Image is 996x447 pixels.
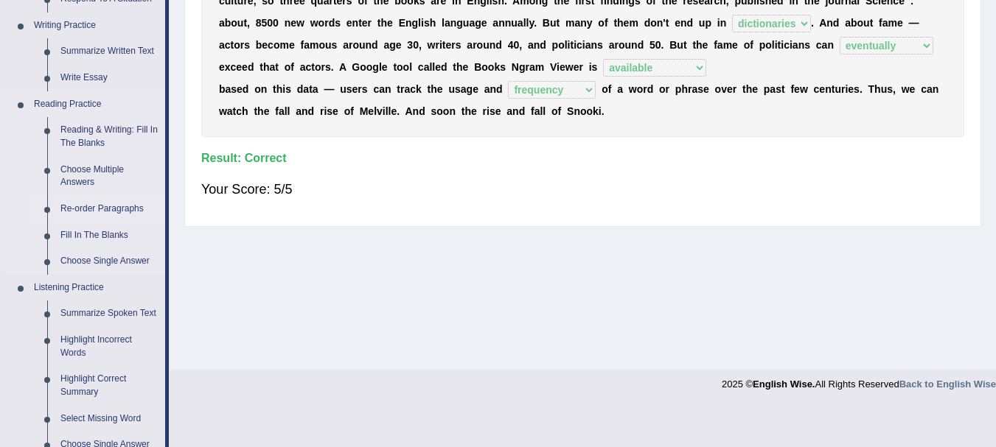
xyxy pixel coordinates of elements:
[513,39,519,51] b: 0
[811,17,814,29] b: .
[451,39,455,51] b: r
[387,17,393,29] b: e
[508,39,514,51] b: 4
[240,39,244,51] b: r
[318,39,325,51] b: o
[279,39,288,51] b: m
[550,17,557,29] b: u
[714,39,717,51] b: f
[909,17,919,29] b: —
[352,39,359,51] b: o
[580,17,587,29] b: n
[256,17,262,29] b: 8
[629,17,638,29] b: m
[439,39,442,51] b: i
[617,17,624,29] b: h
[657,17,664,29] b: n
[609,39,615,51] b: a
[399,17,405,29] b: E
[759,39,766,51] b: p
[644,17,651,29] b: d
[54,366,165,405] a: Highlight Correct Summary
[54,38,165,65] a: Summarize Written Text
[663,17,665,29] b: '
[879,17,882,29] b: f
[463,17,470,29] b: u
[54,300,165,327] a: Summarize Spoken Text
[666,17,669,29] b: t
[529,17,534,29] b: y
[543,17,550,29] b: B
[857,17,864,29] b: o
[477,39,484,51] b: o
[445,17,450,29] b: a
[469,17,475,29] b: a
[301,39,304,51] b: f
[574,17,580,29] b: a
[430,17,436,29] b: h
[225,17,231,29] b: b
[565,39,568,51] b: l
[669,39,677,51] b: B
[372,39,378,51] b: d
[296,17,304,29] b: w
[256,39,262,51] b: b
[383,39,389,51] b: a
[381,17,388,29] b: h
[650,17,657,29] b: o
[614,39,618,51] b: r
[54,327,165,366] a: Highlight Incorrect Words
[366,39,372,51] b: n
[274,39,280,51] b: o
[833,17,840,29] b: d
[720,17,727,29] b: n
[231,17,237,29] b: o
[456,39,462,51] b: s
[268,39,274,51] b: c
[699,17,706,29] b: u
[325,39,332,51] b: u
[505,17,512,29] b: n
[899,379,996,390] a: Back to English Wise
[571,39,574,51] b: t
[54,196,165,222] a: Re-order Paragraphs
[534,17,537,29] b: .
[897,17,903,29] b: e
[412,17,419,29] b: g
[219,39,225,51] b: a
[436,39,439,51] b: r
[413,39,419,51] b: 0
[310,17,318,29] b: w
[418,17,421,29] b: l
[446,39,452,51] b: e
[650,39,655,51] b: 5
[625,39,632,51] b: u
[421,17,424,29] b: i
[765,39,772,51] b: o
[534,39,540,51] b: n
[335,17,341,29] b: s
[362,17,368,29] b: e
[683,39,687,51] b: t
[585,39,591,51] b: a
[597,39,603,51] b: s
[540,39,546,51] b: d
[244,39,250,51] b: s
[655,39,661,51] b: 0
[332,39,338,51] b: s
[587,17,593,29] b: y
[845,17,851,29] b: a
[428,39,436,51] b: w
[456,17,463,29] b: g
[619,39,625,51] b: o
[262,17,268,29] b: 5
[54,65,165,91] a: Write Essay
[54,406,165,432] a: Select Missing Word
[882,17,888,29] b: a
[870,17,874,29] b: t
[558,39,565,51] b: o
[27,275,165,301] a: Listening Practice
[289,39,295,51] b: e
[582,39,585,51] b: i
[772,39,775,51] b: l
